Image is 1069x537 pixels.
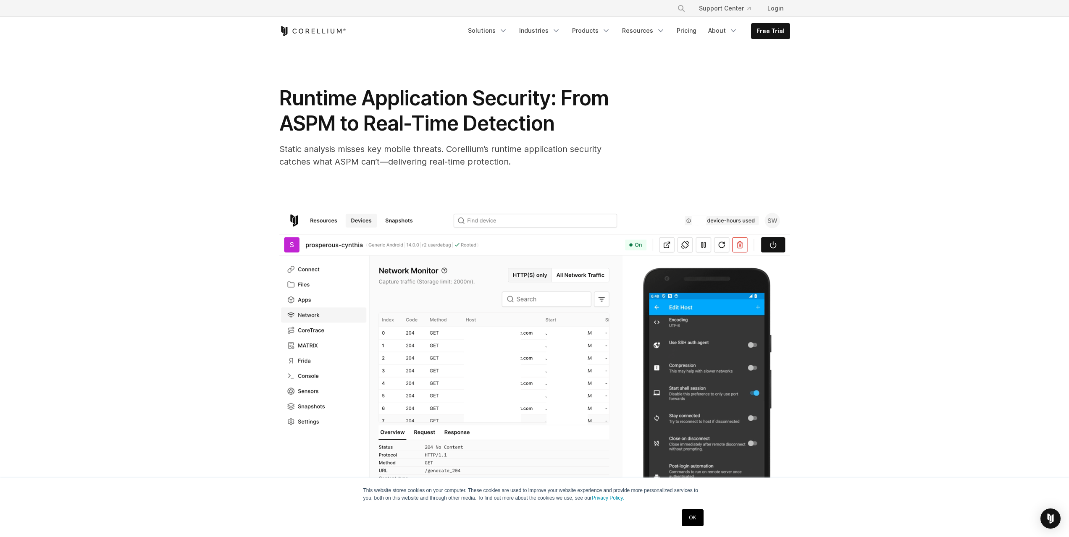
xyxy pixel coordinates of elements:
[279,86,609,136] span: Runtime Application Security: From ASPM to Real-Time Detection
[279,26,346,36] a: Corellium Home
[463,23,512,38] a: Solutions
[682,509,703,526] a: OK
[703,23,743,38] a: About
[761,1,790,16] a: Login
[1040,508,1061,529] div: Open Intercom Messenger
[692,1,757,16] a: Support Center
[672,23,701,38] a: Pricing
[463,23,790,39] div: Navigation Menu
[279,144,601,167] span: Static analysis misses key mobile threats. Corellium’s runtime application security catches what ...
[674,1,689,16] button: Search
[363,487,706,502] p: This website stores cookies on your computer. These cookies are used to improve your website expe...
[751,24,790,39] a: Free Trial
[514,23,565,38] a: Industries
[592,495,624,501] a: Privacy Policy.
[667,1,790,16] div: Navigation Menu
[567,23,615,38] a: Products
[617,23,670,38] a: Resources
